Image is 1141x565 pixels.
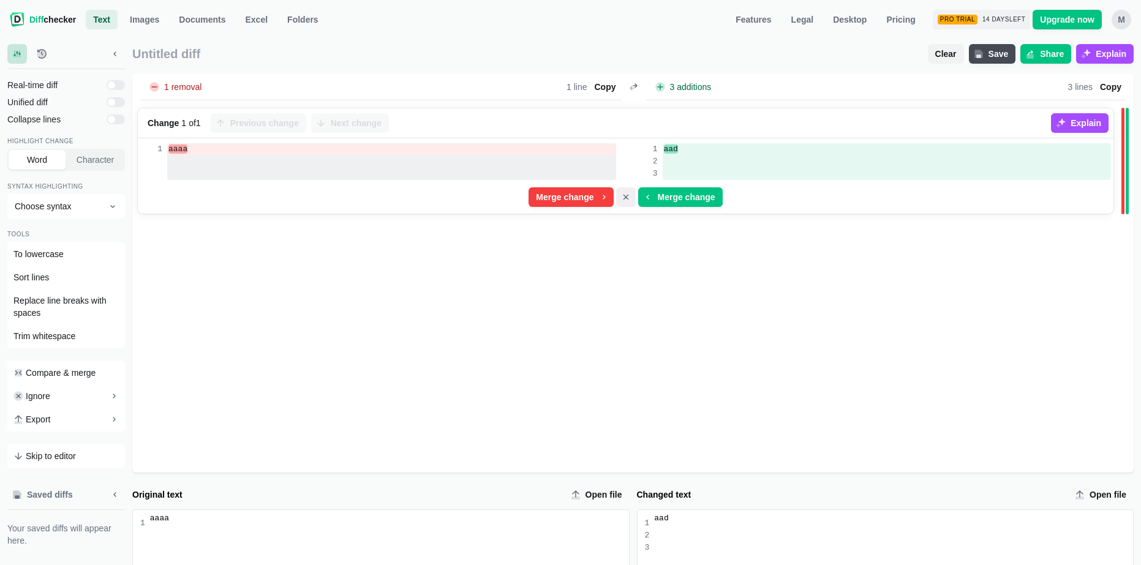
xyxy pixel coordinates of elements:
span: 3 additions [668,83,714,91]
button: Minimize sidebar [105,44,125,64]
button: Skip to editor [9,445,124,467]
button: Save [969,44,1016,64]
span: Sort lines [13,271,49,283]
span: Open file [1087,488,1129,501]
span: Choose syntax [15,200,103,212]
span: 14 days left [982,16,1025,23]
button: Clear [928,44,964,64]
span: Ignore [26,390,50,402]
span: Desktop [830,13,869,26]
div: 2 [645,529,650,542]
a: Text [86,10,118,29]
button: Ignore [9,385,124,407]
span: Copy [592,81,619,93]
span: Character [74,154,116,166]
button: Character [67,150,124,170]
span: Upgrade now [1037,13,1097,26]
span: 1 line [567,83,587,91]
button: m [1112,10,1131,29]
button: Next change [311,113,389,133]
button: Compare & merge [9,362,124,384]
span: Documents [176,13,228,26]
div: 1 [140,517,145,529]
span: Merge change [533,191,596,203]
span: Next change [328,117,384,129]
button: Folders [280,10,326,29]
a: Excel [238,10,276,29]
button: History tab [32,44,51,64]
div: Syntax highlighting [7,183,125,193]
span: Compare & merge [26,367,96,379]
label: Original text [132,488,561,501]
span: Saved diffs [24,488,75,501]
span: Untitled diff [132,47,923,61]
button: Sort lines [9,266,124,288]
button: Swap diffs [626,80,641,94]
button: Copy [1095,80,1126,94]
div: aad [654,512,1133,525]
button: Cancel merge [616,187,636,207]
button: Copy [590,80,621,94]
a: Documents [171,10,233,29]
span: Real-time diff [7,79,102,91]
strong: Change [148,117,179,129]
div: of 1 [148,117,201,129]
label: Original text upload [566,485,630,504]
button: Minimize sidebar [105,485,125,504]
div: aaaa [150,512,629,525]
span: 1 removal [162,83,204,91]
span: Folders [285,13,321,26]
button: Settings tab [7,44,27,64]
button: Share [1020,44,1071,64]
button: Merge change [638,187,723,207]
span: Share [1037,48,1066,60]
a: Images [122,10,167,29]
img: Diffchecker logo [10,12,24,27]
span: Explain [1068,117,1104,129]
span: Text [91,13,113,26]
button: Export [9,408,124,430]
span: aad [664,144,678,154]
span: Word [24,154,50,166]
span: Previous change [228,117,301,129]
button: Explain [1051,113,1109,133]
button: Explain [1076,44,1134,64]
a: Pricing [879,10,922,29]
span: Merge change [655,191,718,203]
a: Features [728,10,778,29]
a: Legal [784,10,821,29]
span: Replace line breaks with spaces [13,294,119,319]
a: Desktop [826,10,874,29]
span: Clear [933,48,959,60]
span: 3 lines [1068,83,1093,91]
span: Copy [1098,81,1124,93]
button: Merge change [529,187,613,207]
div: Tools [7,231,125,241]
span: Unified diff [7,96,102,108]
span: Save [986,48,1011,60]
span: Images [127,13,162,26]
span: aaaa [168,144,187,154]
a: Upgrade now [1033,10,1102,29]
button: Replace line breaks with spaces [9,290,124,324]
span: Explain [1093,48,1129,60]
span: Trim whitespace [13,330,75,342]
span: 1 [181,117,186,129]
span: Diff [29,15,43,24]
button: Previous change [211,113,306,133]
label: Changed text [637,488,1066,501]
button: Choose syntax [7,194,125,219]
span: checker [29,13,76,26]
button: To lowercase [9,243,124,265]
span: Features [733,13,774,26]
div: 3 [645,542,650,554]
span: Skip to editor [26,450,76,462]
a: Diffchecker [10,10,76,29]
span: Your saved diffs will appear here. [7,522,125,547]
span: Collapse lines [7,113,102,125]
div: Highlight change [7,138,125,148]
span: To lowercase [13,248,64,260]
button: Word [9,150,66,170]
div: 1 [645,517,650,529]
